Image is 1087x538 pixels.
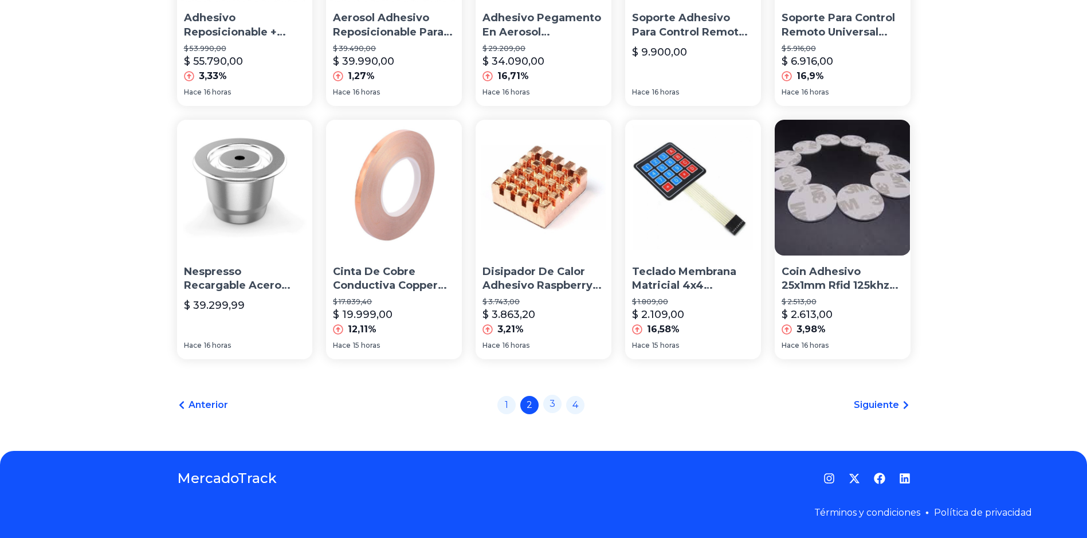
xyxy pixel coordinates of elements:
[899,473,911,484] a: LinkedIn
[854,398,911,412] a: Siguiente
[632,297,754,307] p: $ 1.809,00
[482,11,605,40] p: Adhesivo Pegamento En Aerosol Marroquineria All Bond Mp 77
[632,341,650,350] span: Hace
[348,69,375,83] p: 1,27%
[482,88,500,97] span: Hace
[503,341,529,350] span: 16 horas
[497,323,524,336] p: 3,21%
[854,398,899,412] span: Siguiente
[348,323,376,336] p: 12,11%
[566,396,584,414] a: 4
[177,120,313,359] a: Nespresso Recargable Acero Inoxidable Adhesivos CapsuloneNespresso Recargable Acero Inoxidable Ad...
[199,69,227,83] p: 3,33%
[503,88,529,97] span: 16 horas
[632,88,650,97] span: Hace
[782,297,904,307] p: $ 2.513,00
[632,11,754,40] p: Soporte Adhesivo Para Control Remoto Universal X2 Unidades
[782,11,904,40] p: Soporte Para Control Remoto Universal Adhesivo 2 Unidades
[632,44,687,60] p: $ 9.900,00
[482,297,605,307] p: $ 3.743,00
[482,265,605,293] p: Disipador De Calor Adhesivo Raspberry Soc Copper Heatsink
[796,69,824,83] p: 16,9%
[482,44,605,53] p: $ 29.209,00
[632,307,684,323] p: $ 2.109,00
[782,307,833,323] p: $ 2.613,00
[625,120,761,359] a: Teclado Membrana Matricial 4x4 Numerico Adhesivo ArduinoTeclado Membrana Matricial 4x4 Numerico A...
[782,53,833,69] p: $ 6.916,00
[934,507,1032,518] a: Política de privacidad
[497,396,516,414] a: 1
[482,341,500,350] span: Hace
[333,53,394,69] p: $ 39.990,00
[632,265,754,293] p: Teclado Membrana Matricial 4x4 Numerico Adhesivo Arduino
[874,473,885,484] a: Facebook
[333,307,393,323] p: $ 19.999,00
[333,297,455,307] p: $ 17.839,40
[326,120,462,256] img: Cinta De Cobre Conductiva Copper Foil Tape 6mmx50m Adhesiva
[482,53,544,69] p: $ 34.090,00
[782,88,799,97] span: Hace
[497,69,529,83] p: 16,71%
[184,53,243,69] p: $ 55.790,00
[204,341,231,350] span: 16 horas
[326,120,462,359] a: Cinta De Cobre Conductiva Copper Foil Tape 6mmx50m AdhesivaCinta De Cobre Conductiva Copper Foil ...
[184,44,306,53] p: $ 53.990,00
[333,44,455,53] p: $ 39.490,00
[543,395,562,413] a: 3
[802,341,829,350] span: 16 horas
[353,88,380,97] span: 16 horas
[184,265,306,293] p: Nespresso Recargable Acero Inoxidable Adhesivos Capsulone
[177,398,228,412] a: Anterior
[802,88,829,97] span: 16 horas
[652,88,679,97] span: 16 horas
[177,469,277,488] a: MercadoTrack
[775,120,911,359] a: Coin Adhesivo 25x1mm Rfid 125khz Tk4100 Codigo Fijo ItytargCoin Adhesivo 25x1mm Rfid 125khz Tk410...
[823,473,835,484] a: Instagram
[625,120,761,256] img: Teclado Membrana Matricial 4x4 Numerico Adhesivo Arduino
[184,341,202,350] span: Hace
[333,265,455,293] p: Cinta De Cobre Conductiva Copper Foil Tape 6mmx50m Adhesiva
[647,323,680,336] p: 16,58%
[814,507,920,518] a: Términos y condiciones
[184,88,202,97] span: Hace
[849,473,860,484] a: Twitter
[476,120,611,359] a: Disipador De Calor Adhesivo Raspberry Soc Copper HeatsinkDisipador De Calor Adhesivo Raspberry So...
[189,398,228,412] span: Anterior
[775,120,911,256] img: Coin Adhesivo 25x1mm Rfid 125khz Tk4100 Codigo Fijo Itytarg
[184,297,245,313] p: $ 39.299,99
[652,341,679,350] span: 15 horas
[333,341,351,350] span: Hace
[476,120,611,256] img: Disipador De Calor Adhesivo Raspberry Soc Copper Heatsink
[782,44,904,53] p: $ 5.916,00
[184,11,306,40] p: Adhesivo Reposicionable + Removedor Para Tapete Cameo Otros
[177,120,313,256] img: Nespresso Recargable Acero Inoxidable Adhesivos Capsulone
[353,341,380,350] span: 15 horas
[333,88,351,97] span: Hace
[333,11,455,40] p: Aerosol Adhesivo Reposicionable Para Montaje Sublimar
[796,323,826,336] p: 3,98%
[204,88,231,97] span: 16 horas
[782,341,799,350] span: Hace
[482,307,535,323] p: $ 3.863,20
[782,265,904,293] p: Coin Adhesivo 25x1mm Rfid 125khz Tk4100 Codigo Fijo Itytarg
